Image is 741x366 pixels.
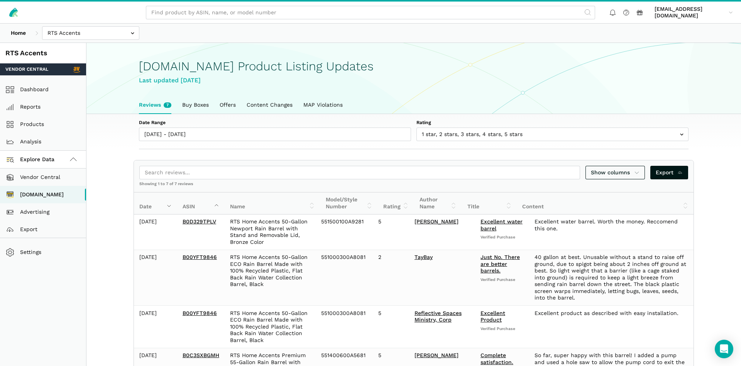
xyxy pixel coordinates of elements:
td: RTS Home Accents 50-Gallon Newport Rain Barrel with Stand and Removable Lid, Bronze Color [225,214,316,250]
span: Verified Purchase [480,235,524,240]
div: Excellent product as described with easy installation. [535,310,688,317]
a: Offers [214,96,241,114]
input: Find product by ASIN, name, or model number [146,6,595,19]
input: Search reviews... [139,166,580,179]
th: Model/Style Number: activate to sort column ascending [320,192,378,214]
div: Open Intercom Messenger [715,340,733,358]
div: Excellent water barrel. Worth the money. Reccomend this one. [535,218,688,232]
div: Last updated [DATE] [139,76,689,85]
span: Export [656,169,683,177]
div: RTS Accents [5,48,81,58]
input: 1 star, 2 stars, 3 stars, 4 stars, 5 stars [416,128,689,141]
div: Showing 1 to 7 of 7 reviews [134,181,694,192]
a: Show columns [585,166,645,179]
a: Complete satisfaction. [480,352,513,365]
a: Excellent water barrel [480,218,523,232]
td: RTS Home Accents 50-Gallon ECO Rain Barrel Made with 100% Recycled Plastic, Flat Back Rain Water ... [225,306,316,348]
th: Date: activate to sort column ascending [134,192,177,214]
a: Home [5,26,31,40]
td: [DATE] [134,250,177,306]
span: Show columns [591,169,639,177]
a: [PERSON_NAME] [414,352,458,358]
span: [EMAIL_ADDRESS][DOMAIN_NAME] [655,6,726,19]
td: 2 [373,250,409,306]
td: [DATE] [134,214,177,250]
a: B0C3SXBGMH [183,352,219,358]
input: RTS Accents [42,26,139,40]
td: 5 [373,306,409,348]
a: Buy Boxes [177,96,214,114]
a: Reviews7 [134,96,177,114]
span: Verified Purchase [480,326,524,332]
span: Vendor Central [5,66,48,73]
a: B00YFT9846 [183,254,217,260]
td: RTS Home Accents 50-Gallon ECO Rain Barrel Made with 100% Recycled Plastic, Flat Back Rain Water ... [225,250,316,306]
div: 40 gallon at best. Unusable without a stand to raise off ground, due to spigot being about 2 inch... [535,254,688,301]
a: Reflective Spaces Ministry, Corp [414,310,462,323]
th: Name: activate to sort column ascending [225,192,320,214]
a: [EMAIL_ADDRESS][DOMAIN_NAME] [652,4,736,20]
a: B00YFT9846 [183,310,217,316]
a: [PERSON_NAME] [414,218,458,225]
a: Just No. There are better barrels. [480,254,520,274]
td: [DATE] [134,306,177,348]
th: Title: activate to sort column ascending [462,192,517,214]
a: TayBay [414,254,433,260]
label: Rating [416,119,689,126]
span: Verified Purchase [480,277,524,283]
span: Explore Data [8,155,54,164]
td: 5 [373,214,409,250]
th: Content: activate to sort column ascending [517,192,694,214]
a: B0D329TPLV [183,218,216,225]
a: Excellent Product [480,310,505,323]
a: Content Changes [241,96,298,114]
td: 551000300A8081 [316,250,373,306]
span: New reviews in the last week [164,102,171,108]
td: 551000300A8081 [316,306,373,348]
td: 551500100A9281 [316,214,373,250]
a: MAP Violations [298,96,348,114]
th: ASIN: activate to sort column ascending [177,192,225,214]
th: Author Name: activate to sort column ascending [414,192,462,214]
a: Export [650,166,689,179]
label: Date Range [139,119,411,126]
h1: [DOMAIN_NAME] Product Listing Updates [139,60,689,73]
th: Rating: activate to sort column ascending [378,192,414,214]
